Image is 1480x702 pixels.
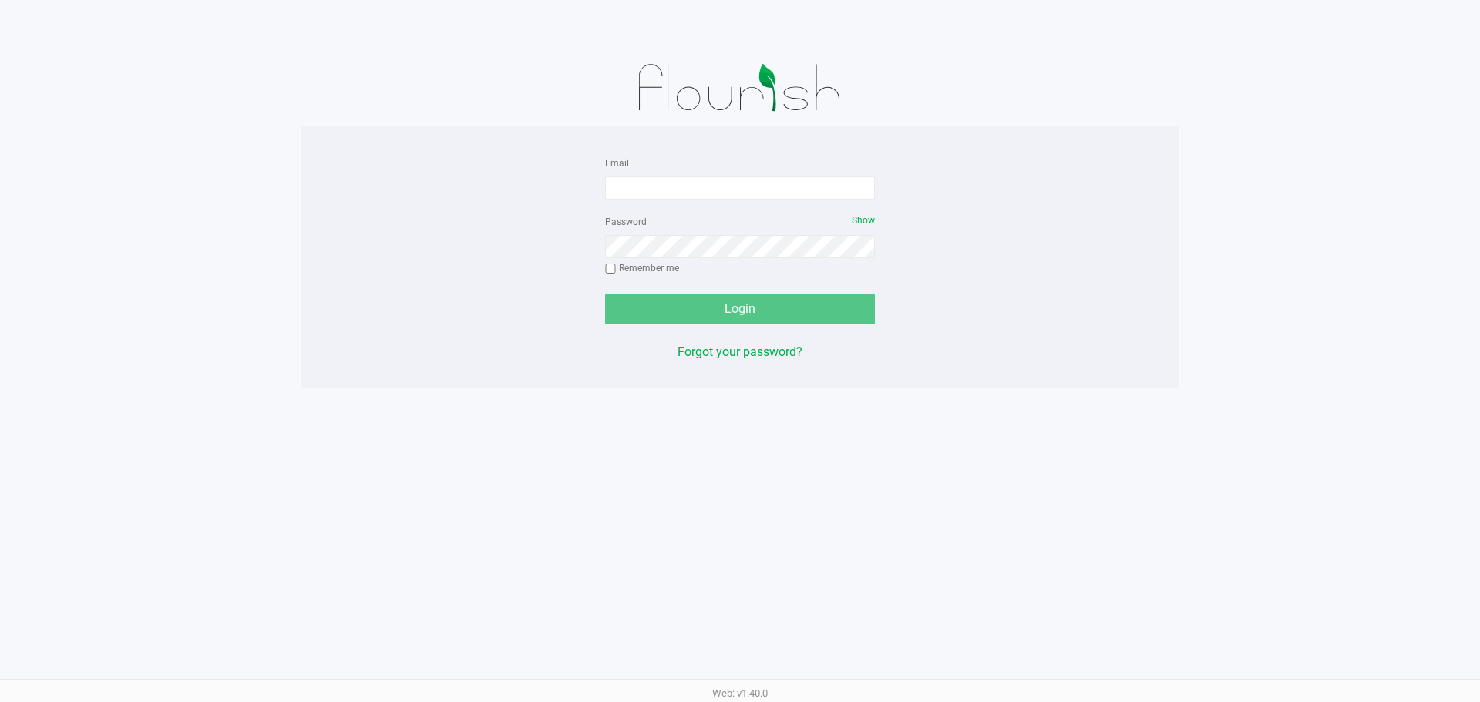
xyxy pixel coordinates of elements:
button: Forgot your password? [678,343,802,361]
span: Show [852,215,875,226]
label: Remember me [605,261,679,275]
label: Password [605,215,647,229]
label: Email [605,156,629,170]
span: Web: v1.40.0 [712,687,768,699]
input: Remember me [605,264,616,274]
